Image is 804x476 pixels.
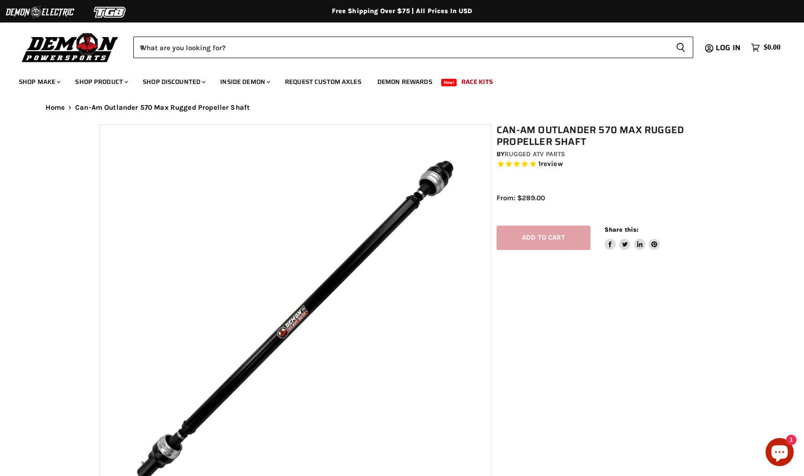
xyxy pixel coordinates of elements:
[213,72,276,91] a: Inside Demon
[541,160,563,168] span: review
[605,226,660,250] aside: Share this:
[763,438,796,468] inbox-online-store-chat: Shopify online store chat
[668,37,693,58] button: Search
[133,37,693,58] form: Product
[27,7,778,15] div: Free Shipping Over $75 | All Prices In USD
[136,72,211,91] a: Shop Discounted
[12,68,778,91] ul: Main menu
[497,149,711,159] div: by
[764,43,781,52] span: $0.00
[497,124,711,148] h1: Can-Am Outlander 570 Max Rugged Propeller Shaft
[133,37,668,58] input: When autocomplete results are available use up and down arrows to review and enter to select
[5,3,75,21] img: Demon Electric Logo 2
[505,150,565,158] a: Rugged ATV Parts
[605,226,638,233] span: Share this:
[716,42,741,53] span: Log in
[12,72,66,91] a: Shop Make
[746,41,785,54] a: $0.00
[75,3,145,21] img: TGB Logo 2
[712,44,746,52] a: Log in
[497,159,711,169] span: Rated 5.0 out of 5 stars 1 reviews
[278,72,368,91] a: Request Custom Axles
[46,104,65,112] a: Home
[75,104,250,112] span: Can-Am Outlander 570 Max Rugged Propeller Shaft
[441,79,457,86] span: New!
[370,72,439,91] a: Demon Rewards
[454,72,500,91] a: Race Kits
[68,72,134,91] a: Shop Product
[27,104,778,112] nav: Breadcrumbs
[538,160,563,168] span: 1 reviews
[497,194,545,202] span: From: $289.00
[19,30,122,64] img: Demon Powersports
